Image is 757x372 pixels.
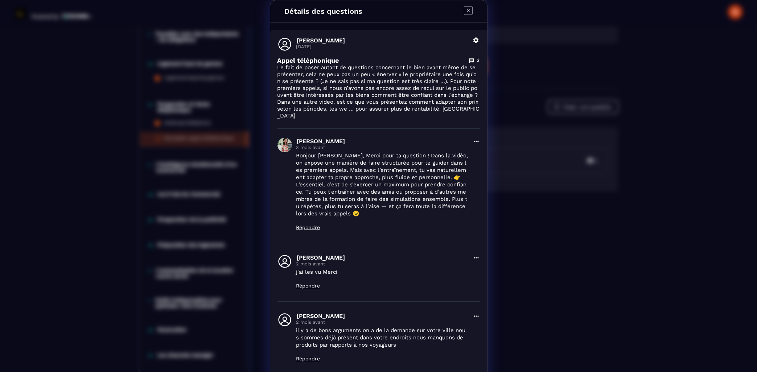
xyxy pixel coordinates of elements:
[297,37,468,44] p: [PERSON_NAME]
[277,57,339,64] p: Appel téléphonique
[296,327,468,348] p: il y a de bons arguments on a de la demande sur votre ville nous sommes déjà présent dans votre e...
[296,356,468,361] p: Répondre
[296,224,468,230] p: Répondre
[296,145,468,150] p: 3 mois avant
[285,7,363,16] h4: Détails des questions
[296,152,468,217] p: Bonjour [PERSON_NAME], Merci pour ta question ! Dans la vidéo, on expose une manière de faire str...
[297,138,468,145] p: [PERSON_NAME]
[296,261,468,266] p: 2 mois avant
[296,268,468,276] p: j'ai les vu Merci
[296,319,468,325] p: 2 mois avant
[277,64,480,119] p: Le fait de poser autant de questions concernant le bien avant même de se présenter, cela ne peux ...
[297,254,468,261] p: [PERSON_NAME]
[296,44,468,49] p: [DATE]
[296,283,468,289] p: Répondre
[477,57,480,64] p: 3
[297,313,468,319] p: [PERSON_NAME]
